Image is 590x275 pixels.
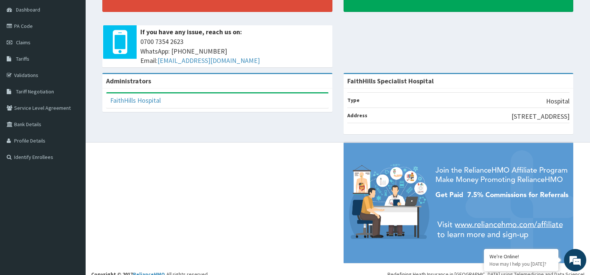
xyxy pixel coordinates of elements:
span: 0700 7354 2623 WhatsApp: [PHONE_NUMBER] Email: [140,37,329,65]
span: Tariffs [16,55,29,62]
a: [EMAIL_ADDRESS][DOMAIN_NAME] [157,56,260,65]
span: Claims [16,39,31,46]
b: If you have any issue, reach us on: [140,28,242,36]
b: Type [347,97,360,103]
span: Tariff Negotiation [16,88,54,95]
div: We're Online! [489,253,553,260]
p: How may I help you today? [489,261,553,267]
span: Dashboard [16,6,40,13]
img: provider-team-banner.png [344,143,574,263]
b: Address [347,112,367,119]
a: FaithHills Hospital [110,96,161,105]
p: [STREET_ADDRESS] [511,112,570,121]
strong: FaithHills Specialist Hospital [347,77,434,85]
b: Administrators [106,77,151,85]
p: Hospital [546,96,570,106]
